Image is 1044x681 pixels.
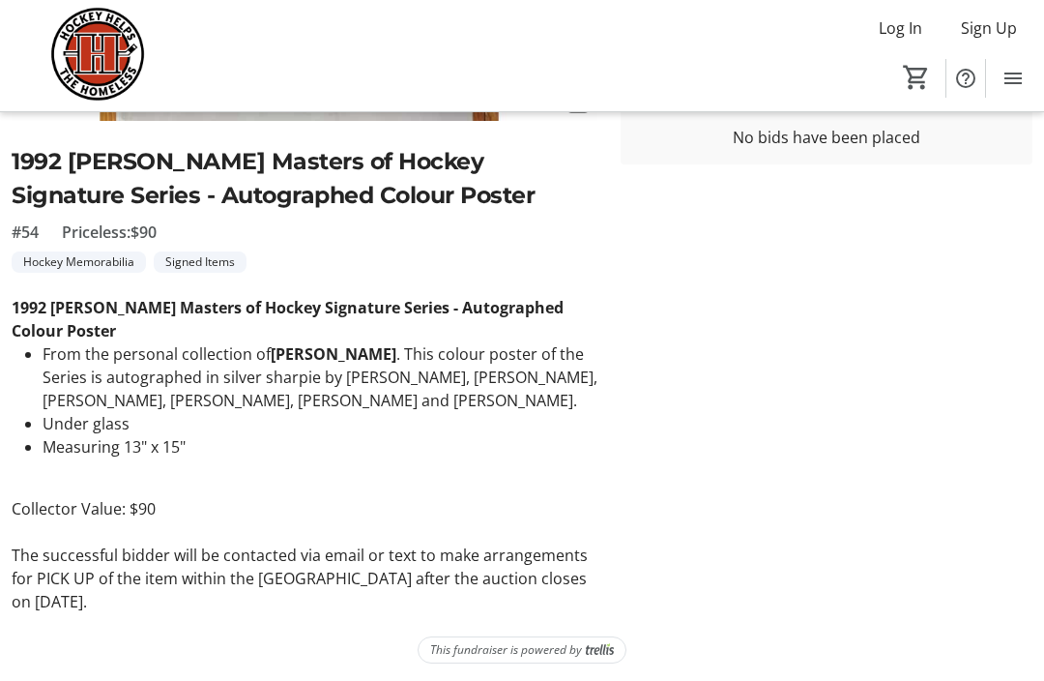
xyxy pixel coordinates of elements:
[43,413,597,436] li: Under glass
[12,222,39,245] span: #54
[945,14,1032,44] button: Sign Up
[43,436,597,459] li: Measuring 13" x 15"
[12,145,597,214] h2: 1992 [PERSON_NAME] Masters of Hockey Signature Series - Autographed Colour Poster
[43,343,597,413] li: From the personal collection of . This colour poster of the Series is autographed in silver sharp...
[12,8,184,104] img: Hockey Helps the Homeless's Logo
[154,252,246,274] tr-label-badge: Signed Items
[271,344,396,366] strong: [PERSON_NAME]
[586,644,614,658] img: Trellis Logo
[863,14,938,44] button: Log In
[430,642,582,660] span: This fundraiser is powered by
[879,17,922,41] span: Log In
[12,498,597,521] p: Collector Value: $90
[994,60,1032,99] button: Menu
[12,298,564,342] strong: 1992 [PERSON_NAME] Masters of Hockey Signature Series - Autographed Colour Poster
[946,60,985,99] button: Help
[899,61,934,96] button: Cart
[636,127,1017,150] div: No bids have been placed
[62,222,157,245] span: Priceless: $90
[961,17,1017,41] span: Sign Up
[12,545,597,614] p: The successful bidder will be contacted via email or text to make arrangements for PICK UP of the...
[12,252,146,274] tr-label-badge: Hockey Memorabilia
